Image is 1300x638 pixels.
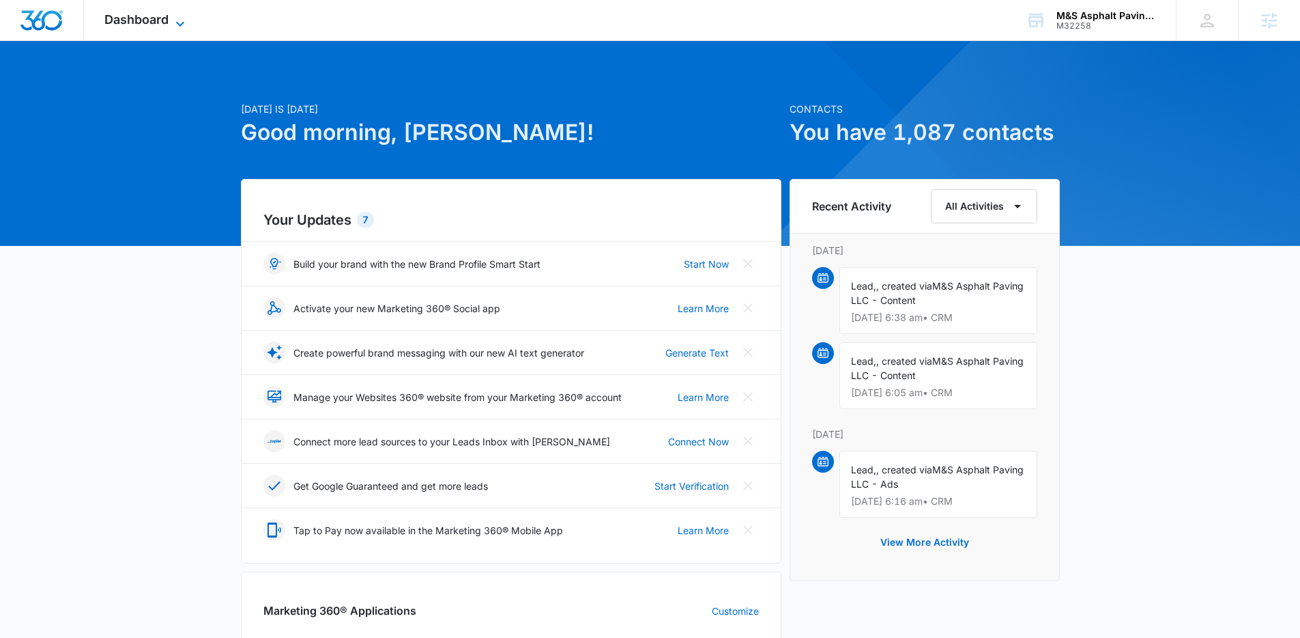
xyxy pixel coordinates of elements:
a: Learn More [678,523,729,538]
span: M&S Asphalt Paving LLC - Ads [851,464,1024,490]
h2: Marketing 360® Applications [263,602,416,619]
button: Close [737,386,759,408]
p: [DATE] [812,243,1037,258]
button: Close [737,253,759,275]
button: All Activities [931,189,1037,223]
span: , created via [876,355,932,367]
p: Get Google Guaranteed and get more leads [293,479,488,493]
p: [DATE] 6:05 am • CRM [851,388,1026,398]
a: Customize [712,604,759,618]
div: account name [1056,10,1156,21]
span: M&S Asphalt Paving LLC - Content [851,355,1024,381]
h1: You have 1,087 contacts [790,116,1060,149]
a: Generate Text [665,346,729,360]
a: Start Now [684,257,729,271]
a: Start Verification [654,479,729,493]
p: Manage your Websites 360® website from your Marketing 360® account [293,390,622,404]
button: Close [737,342,759,363]
p: [DATE] is [DATE] [241,102,781,116]
div: account id [1056,21,1156,31]
a: Learn More [678,390,729,404]
span: M&S Asphalt Paving LLC - Content [851,280,1024,306]
div: 7 [357,212,374,228]
h6: Recent Activity [812,198,891,214]
h2: Your Updates [263,210,759,230]
span: , created via [876,280,932,292]
p: Tap to Pay now available in the Marketing 360® Mobile App [293,523,563,538]
button: Close [737,519,759,541]
p: [DATE] [812,427,1037,441]
a: Learn More [678,301,729,316]
p: [DATE] 6:16 am • CRM [851,497,1026,506]
span: Lead, [851,280,876,292]
span: Lead, [851,355,876,367]
a: Connect Now [668,434,729,449]
h1: Good morning, [PERSON_NAME]! [241,116,781,149]
button: Close [737,475,759,497]
p: Connect more lead sources to your Leads Inbox with [PERSON_NAME] [293,434,610,449]
p: Create powerful brand messaging with our new AI text generator [293,346,584,360]
span: Dashboard [104,12,169,27]
span: , created via [876,464,932,475]
button: Close [737,297,759,319]
span: Lead, [851,464,876,475]
p: [DATE] 6:38 am • CRM [851,313,1026,322]
p: Build your brand with the new Brand Profile Smart Start [293,257,540,271]
p: Contacts [790,102,1060,116]
button: Close [737,430,759,452]
button: View More Activity [867,526,983,559]
p: Activate your new Marketing 360® Social app [293,301,500,316]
